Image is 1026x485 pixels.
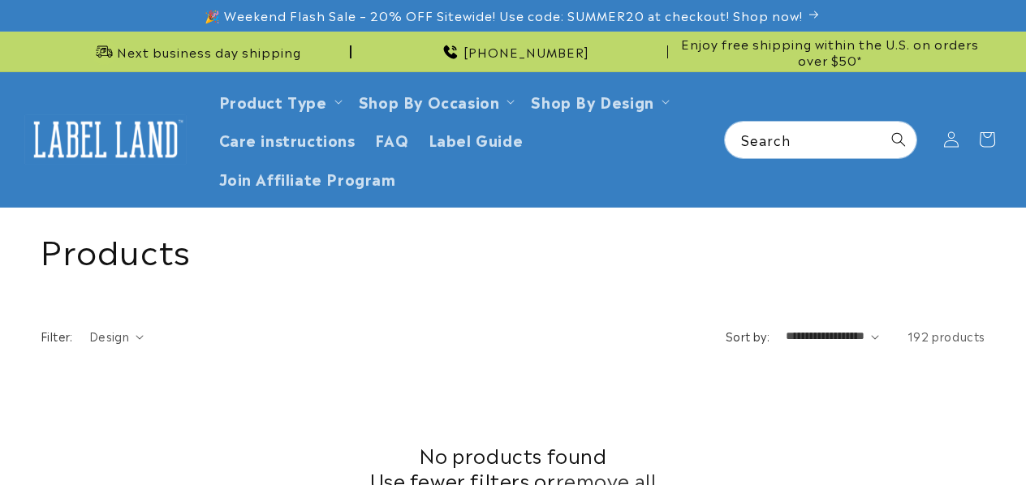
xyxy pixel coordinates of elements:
span: Shop By Occasion [359,92,500,110]
summary: Design (0 selected) [89,328,144,345]
button: Search [881,122,916,157]
a: Product Type [219,90,327,112]
summary: Shop By Occasion [349,82,522,120]
span: Enjoy free shipping within the U.S. on orders over $50* [675,36,985,67]
span: [PHONE_NUMBER] [463,44,589,60]
div: Announcement [675,32,985,71]
label: Sort by: [726,328,769,344]
span: Care instructions [219,130,356,148]
span: 🎉 Weekend Flash Sale – 20% OFF Sitewide! Use code: SUMMER20 at checkout! Shop now! [205,7,803,24]
span: Next business day shipping [117,44,301,60]
summary: Shop By Design [521,82,675,120]
a: Join Affiliate Program [209,159,406,197]
span: Design [89,328,129,344]
div: Announcement [41,32,351,71]
span: Join Affiliate Program [219,169,396,187]
h2: Filter: [41,328,73,345]
span: 192 products [907,328,985,344]
h1: Products [41,228,985,270]
a: Label Land [19,108,193,170]
span: FAQ [375,130,409,148]
div: Announcement [358,32,669,71]
summary: Product Type [209,82,349,120]
a: Label Guide [419,120,533,158]
img: Label Land [24,114,187,165]
a: Care instructions [209,120,365,158]
a: FAQ [365,120,419,158]
span: Label Guide [429,130,524,148]
a: Shop By Design [531,90,653,112]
